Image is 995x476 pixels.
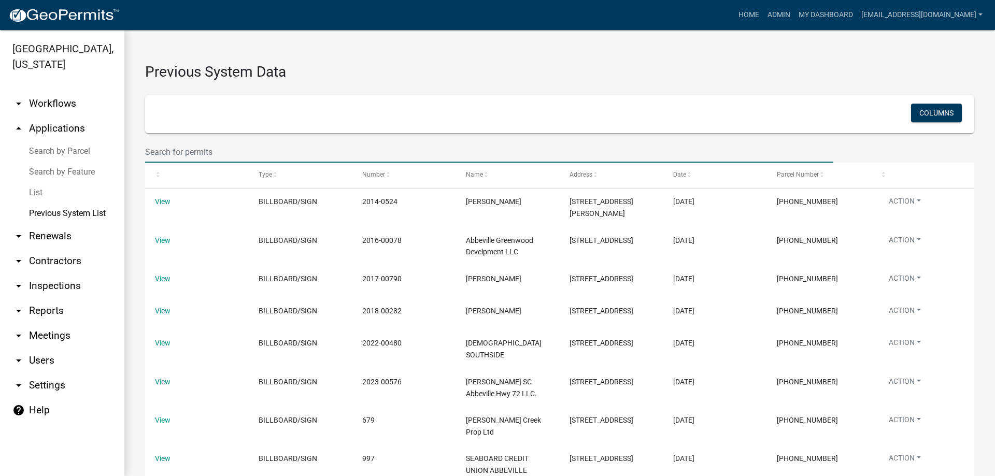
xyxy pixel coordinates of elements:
button: Action [880,453,929,468]
h3: Previous System Data [145,51,974,83]
i: arrow_drop_down [12,230,25,242]
span: 109-00-00-110 [777,197,838,206]
i: arrow_drop_down [12,280,25,292]
button: Action [880,196,929,211]
span: 2016-00078 [362,236,402,244]
i: arrow_drop_down [12,354,25,367]
span: 2022-00480 [362,339,402,347]
span: 2014-0524 [362,197,397,206]
span: 603 GREENWOOD ST E [570,454,633,463]
i: help [12,404,25,416]
span: 2017-00790 [362,275,402,283]
span: 148 FREELY RD [570,307,633,315]
span: Parcel Number [777,171,819,178]
a: View [155,454,170,463]
button: Columns [911,104,962,122]
span: Address [570,171,592,178]
i: arrow_drop_up [12,122,25,135]
span: BILLBOARD/SIGN [259,378,317,386]
a: View [155,197,170,206]
span: 505 W Greenwood st [570,339,633,347]
span: SEABOARD CREDIT UNION ABBEVILLE [466,454,529,474]
span: 122-00-00-176 [777,378,838,386]
span: 146-00-00-013 [777,275,838,283]
a: View [155,307,170,315]
span: BILLBOARD/SIGN [259,339,317,347]
span: REBECCA H WOFFORD [466,197,521,206]
datatable-header-cell: Address [560,163,663,187]
i: arrow_drop_down [12,255,25,267]
a: Home [734,5,763,25]
span: Type [259,171,272,178]
span: 100 GREENWOOD ST W [570,236,633,244]
span: WILLIE FREELY [466,307,521,315]
i: arrow_drop_down [12,379,25,392]
span: 122-01-04-014 [777,236,838,244]
a: View [155,416,170,424]
span: 10/23/2014 [673,197,694,206]
span: 2/3/2016 [673,236,694,244]
span: BILLBOARD/SIGN [259,197,317,206]
i: arrow_drop_down [12,97,25,110]
span: BILLBOARD/SIGN [259,275,317,283]
span: 679 [362,416,375,424]
span: 108-00-00-194 [777,416,838,424]
span: 109-00-00-152 [777,454,838,463]
span: Reedy Creek Prop Ltd [466,416,541,436]
span: BILLBOARD/SIGN [259,416,317,424]
span: 10/30/2017 [673,275,694,283]
a: [EMAIL_ADDRESS][DOMAIN_NAME] [857,5,987,25]
button: Action [880,376,929,391]
span: 9/4/2013 [673,416,694,424]
i: arrow_drop_down [12,329,25,342]
datatable-header-cell: Date [663,163,767,187]
a: View [155,236,170,244]
datatable-header-cell: Number [352,163,456,187]
span: Jonathan Cochrane SC Abbeville Hwy 72 LLC. [466,378,537,398]
span: 3/4/2014 [673,454,694,463]
button: Action [880,337,929,352]
span: 804 E. Greenwood St. [570,197,633,218]
span: CADELIA A ALEXANDER [466,275,521,283]
span: 5/11/2022 [673,339,694,347]
span: BAPTIST CHURCH SOUTHSIDE [466,339,542,359]
a: View [155,339,170,347]
datatable-header-cell: Parcel Number [767,163,871,187]
i: arrow_drop_down [12,305,25,317]
span: 122-05-02-008 [777,339,838,347]
span: 2023-00576 [362,378,402,386]
datatable-header-cell: Name [456,163,560,187]
a: View [155,378,170,386]
span: BILLBOARD/SIGN [259,307,317,315]
span: BILLBOARD/SIGN [259,236,317,244]
span: BILLBOARD/SIGN [259,454,317,463]
button: Action [880,414,929,429]
datatable-header-cell: Type [249,163,352,187]
span: Name [466,171,483,178]
span: 1616 N MAIN ST SUITE 4 [570,416,633,424]
span: 2018-00282 [362,307,402,315]
a: Admin [763,5,794,25]
a: View [155,275,170,283]
span: 997 [362,454,375,463]
a: My Dashboard [794,5,857,25]
button: Action [880,305,929,320]
span: Abbeville Greenwood Develpment LLC [466,236,533,256]
span: Date [673,171,686,178]
span: 203 DOGWOOD LN [570,275,633,283]
button: Action [880,235,929,250]
span: 6/14/2023 [673,378,694,386]
input: Search for permits [145,141,833,163]
span: 022-00-00-027 [777,307,838,315]
span: 4/13/2018 [673,307,694,315]
button: Action [880,273,929,288]
span: Number [362,171,385,178]
span: 813 W Greenwood St [570,378,633,386]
